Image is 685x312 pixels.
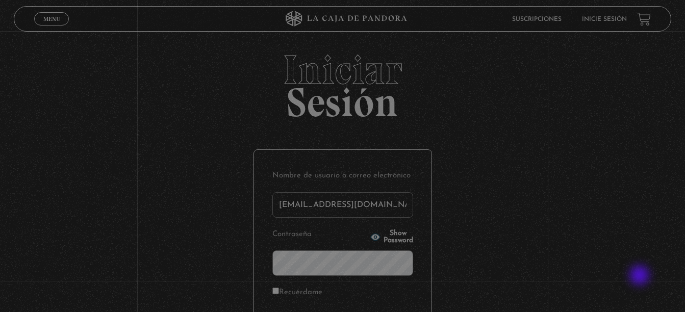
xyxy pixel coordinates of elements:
h2: Sesión [14,49,671,115]
label: Recuérdame [272,285,322,301]
label: Nombre de usuario o correo electrónico [272,168,413,184]
a: Suscripciones [512,16,562,22]
input: Recuérdame [272,288,279,294]
a: View your shopping cart [637,12,651,26]
label: Contraseña [272,227,367,243]
span: Menu [43,16,60,22]
span: Iniciar [14,49,671,90]
a: Inicie sesión [582,16,627,22]
span: Cerrar [40,24,64,32]
span: Show Password [384,230,413,244]
button: Show Password [370,230,413,244]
